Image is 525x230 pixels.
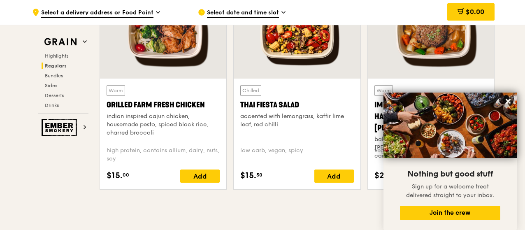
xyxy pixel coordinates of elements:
div: high protein, contains allium, dairy, nuts, soy [107,146,220,163]
img: Ember Smokery web logo [42,119,79,136]
div: Add [314,170,354,183]
span: Bundles [45,73,63,79]
button: Join the crew [400,206,500,220]
div: indian inspired cajun chicken, housemade pesto, spiced black rice, charred broccoli [107,112,220,137]
div: Grilled Farm Fresh Chicken [107,99,220,111]
div: Warm [374,85,393,96]
div: Thai Fiesta Salad [240,99,353,111]
span: $15. [107,170,123,182]
div: baked Impossible hamburg, Japanese [PERSON_NAME], poached okra and carrots [374,135,488,160]
span: $21. [374,170,390,182]
div: Add [180,170,220,183]
span: Regulars [45,63,67,69]
span: 50 [256,172,262,178]
div: Impossible Ground Beef Hamburg with Japanese [PERSON_NAME] [374,99,488,134]
img: DSC07876-Edit02-Large.jpeg [383,93,517,158]
span: Highlights [45,53,68,59]
span: Desserts [45,93,64,98]
span: 00 [123,172,129,178]
span: $15. [240,170,256,182]
div: accented with lemongrass, kaffir lime leaf, red chilli [240,112,353,129]
div: low carb, vegan, spicy [240,146,353,163]
span: Nothing but good stuff [407,169,493,179]
span: Sign up for a welcome treat delivered straight to your inbox. [406,183,494,199]
span: $0.00 [466,8,484,16]
span: Sides [45,83,57,88]
div: vegan, contains allium, soy, wheat [374,146,488,163]
img: Grain web logo [42,35,79,49]
div: Warm [107,85,125,96]
button: Close [502,95,515,108]
span: Drinks [45,102,59,108]
span: Select date and time slot [207,9,279,18]
span: Select a delivery address or Food Point [41,9,153,18]
div: Chilled [240,85,261,96]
